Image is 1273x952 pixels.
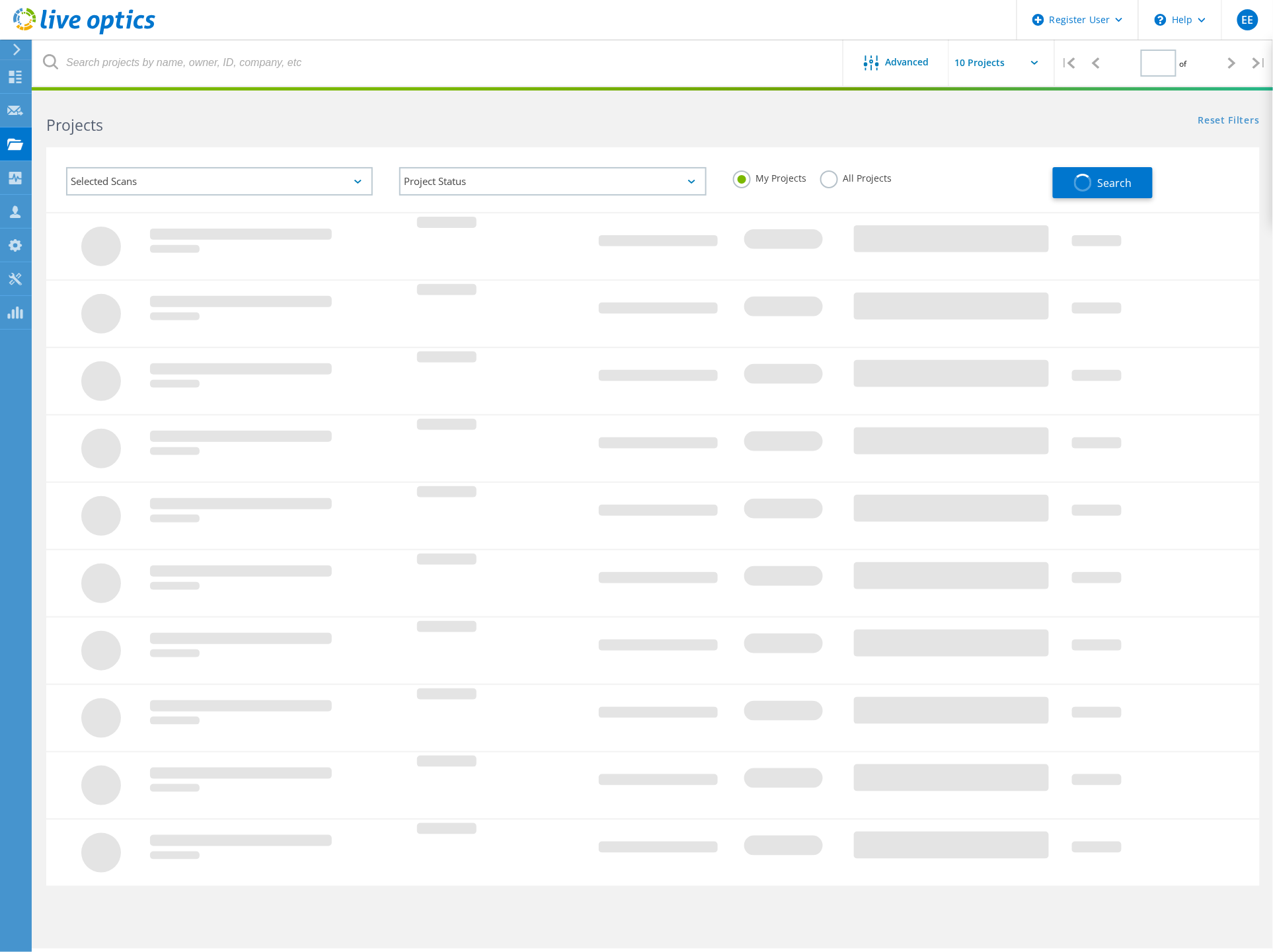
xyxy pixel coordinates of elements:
[46,114,103,135] b: Projects
[399,167,706,196] div: Project Status
[733,170,807,183] label: My Projects
[1241,15,1253,25] span: EE
[1180,58,1187,69] span: of
[1198,116,1260,127] a: Reset Filters
[820,170,892,183] label: All Projects
[1155,14,1167,26] svg: \n
[1097,176,1132,190] span: Search
[66,167,373,196] div: Selected Scans
[886,57,929,67] span: Advanced
[1055,40,1082,87] div: |
[1053,167,1153,198] button: Search
[1246,40,1273,87] div: |
[33,40,844,86] input: Search projects by name, owner, ID, company, etc
[13,28,155,37] a: Live Optics Dashboard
